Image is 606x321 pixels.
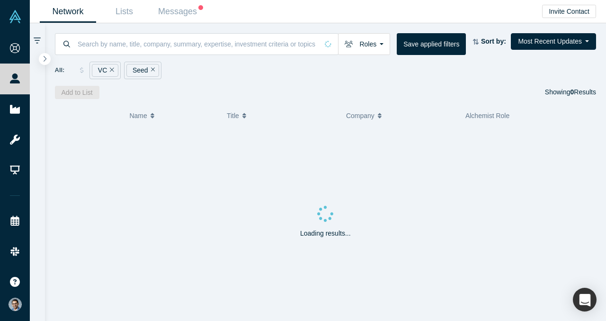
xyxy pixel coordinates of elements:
[107,65,114,76] button: Remove Filter
[481,37,506,45] strong: Sort by:
[55,65,65,75] span: All:
[77,33,318,55] input: Search by name, title, company, summary, expertise, investment criteria or topics of focus
[152,0,209,23] a: Messages
[227,106,336,126] button: Title
[570,88,574,96] strong: 0
[148,65,155,76] button: Remove Filter
[346,106,374,126] span: Company
[96,0,152,23] a: Lists
[40,0,96,23] a: Network
[542,5,596,18] button: Invite Contact
[465,112,509,119] span: Alchemist Role
[338,33,390,55] button: Roles
[92,64,118,77] div: VC
[126,64,159,77] div: Seed
[129,106,147,126] span: Name
[129,106,217,126] button: Name
[397,33,466,55] button: Save applied filters
[227,106,239,126] span: Title
[300,229,351,238] p: Loading results...
[55,86,99,99] button: Add to List
[545,86,596,99] div: Showing
[346,106,455,126] button: Company
[9,10,22,23] img: Alchemist Vault Logo
[570,88,596,96] span: Results
[9,298,22,311] img: VP Singh's Account
[511,33,596,50] button: Most Recent Updates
